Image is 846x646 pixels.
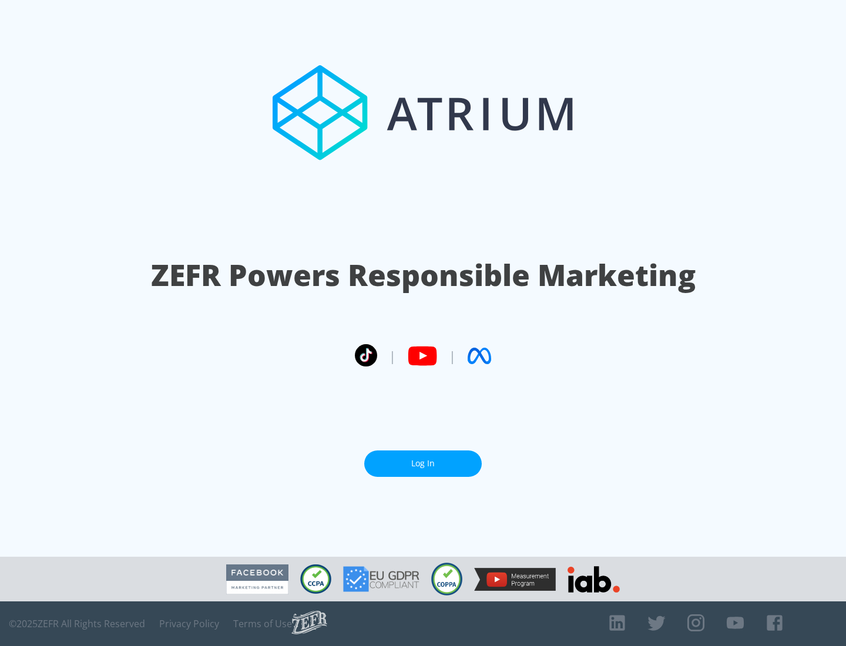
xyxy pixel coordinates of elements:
a: Privacy Policy [159,618,219,630]
a: Terms of Use [233,618,292,630]
img: YouTube Measurement Program [474,568,556,591]
img: IAB [568,566,620,593]
img: CCPA Compliant [300,564,331,594]
span: | [389,347,396,365]
img: COPPA Compliant [431,563,462,595]
img: GDPR Compliant [343,566,419,592]
a: Log In [364,450,482,477]
img: Facebook Marketing Partner [226,564,288,594]
span: © 2025 ZEFR All Rights Reserved [9,618,145,630]
h1: ZEFR Powers Responsible Marketing [151,255,696,295]
span: | [449,347,456,365]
